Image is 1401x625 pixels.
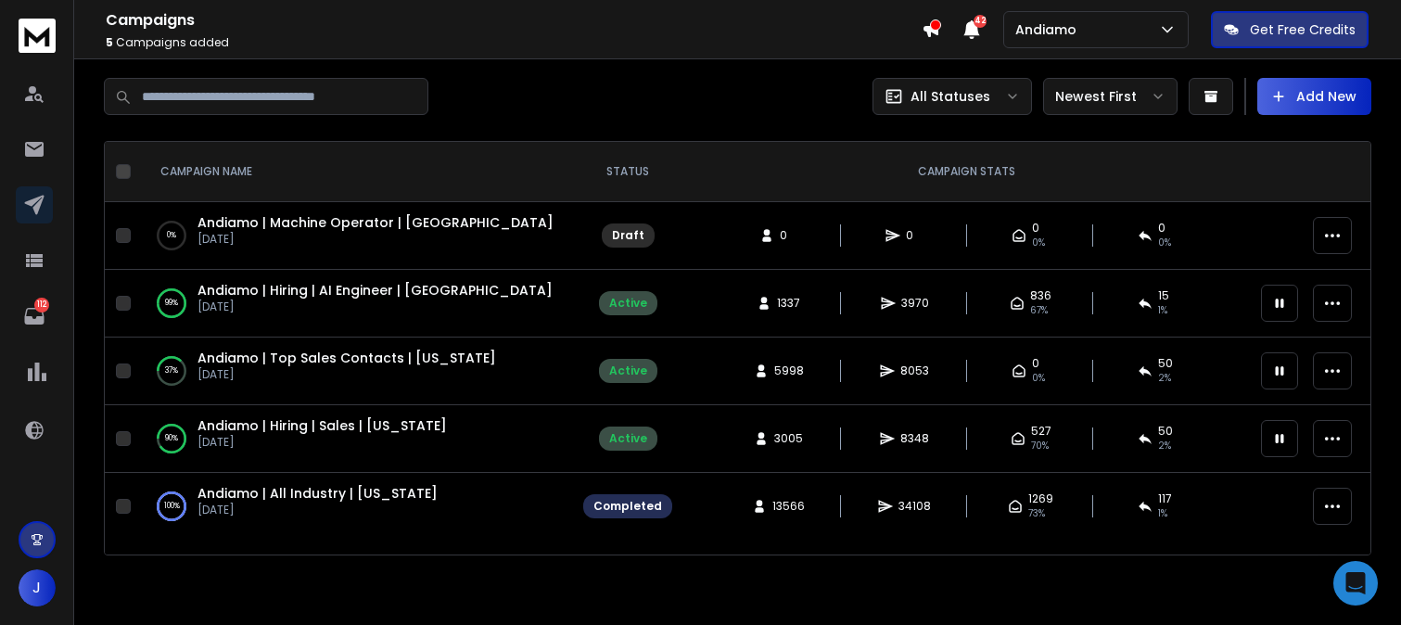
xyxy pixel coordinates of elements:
[138,473,572,541] td: 100%Andiamo | All Industry | [US_STATE][DATE]
[898,499,931,514] span: 34108
[1032,356,1039,371] span: 0
[19,569,56,606] button: J
[777,296,800,311] span: 1337
[138,405,572,473] td: 90%Andiamo | Hiring | Sales | [US_STATE][DATE]
[197,503,438,517] p: [DATE]
[197,232,554,247] p: [DATE]
[1250,20,1356,39] p: Get Free Credits
[1158,221,1165,236] span: 0
[906,228,924,243] span: 0
[780,228,798,243] span: 0
[1043,78,1178,115] button: Newest First
[16,298,53,335] a: 112
[34,298,49,312] p: 112
[1158,371,1171,386] span: 2 %
[138,270,572,338] td: 99%Andiamo | Hiring | AI Engineer | [GEOGRAPHIC_DATA][DATE]
[974,15,987,28] span: 42
[1158,491,1172,506] span: 117
[197,367,496,382] p: [DATE]
[900,431,929,446] span: 8348
[774,364,804,378] span: 5998
[106,35,922,50] p: Campaigns added
[197,484,438,503] a: Andiamo | All Industry | [US_STATE]
[165,362,178,380] p: 37 %
[138,338,572,405] td: 37%Andiamo | Top Sales Contacts | [US_STATE][DATE]
[1030,288,1051,303] span: 836
[106,34,113,50] span: 5
[197,300,553,314] p: [DATE]
[1028,506,1045,521] span: 73 %
[774,431,803,446] span: 3005
[900,364,929,378] span: 8053
[197,349,496,367] a: Andiamo | Top Sales Contacts | [US_STATE]
[1031,439,1049,453] span: 70 %
[1333,561,1378,606] div: Open Intercom Messenger
[165,429,178,448] p: 90 %
[1158,288,1169,303] span: 15
[609,296,647,311] div: Active
[1028,491,1053,506] span: 1269
[612,228,644,243] div: Draft
[1257,78,1371,115] button: Add New
[609,364,647,378] div: Active
[164,497,180,516] p: 100 %
[1030,303,1048,318] span: 67 %
[197,435,447,450] p: [DATE]
[197,213,554,232] a: Andiamo | Machine Operator | [GEOGRAPHIC_DATA]
[593,499,662,514] div: Completed
[19,19,56,53] img: logo
[1211,11,1369,48] button: Get Free Credits
[1158,236,1171,250] span: 0%
[1032,236,1045,250] span: 0%
[138,142,572,202] th: CAMPAIGN NAME
[165,294,178,312] p: 99 %
[609,431,647,446] div: Active
[572,142,683,202] th: STATUS
[1031,424,1051,439] span: 527
[167,226,176,245] p: 0 %
[1032,221,1039,236] span: 0
[683,142,1250,202] th: CAMPAIGN STATS
[1158,356,1173,371] span: 50
[1158,439,1171,453] span: 2 %
[1158,506,1167,521] span: 1 %
[1158,424,1173,439] span: 50
[197,416,447,435] a: Andiamo | Hiring | Sales | [US_STATE]
[901,296,929,311] span: 3970
[911,87,990,106] p: All Statuses
[1015,20,1084,39] p: Andiamo
[106,9,922,32] h1: Campaigns
[1158,303,1167,318] span: 1 %
[138,202,572,270] td: 0%Andiamo | Machine Operator | [GEOGRAPHIC_DATA][DATE]
[197,281,553,300] a: Andiamo | Hiring | AI Engineer | [GEOGRAPHIC_DATA]
[1032,371,1045,386] span: 0%
[772,499,805,514] span: 13566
